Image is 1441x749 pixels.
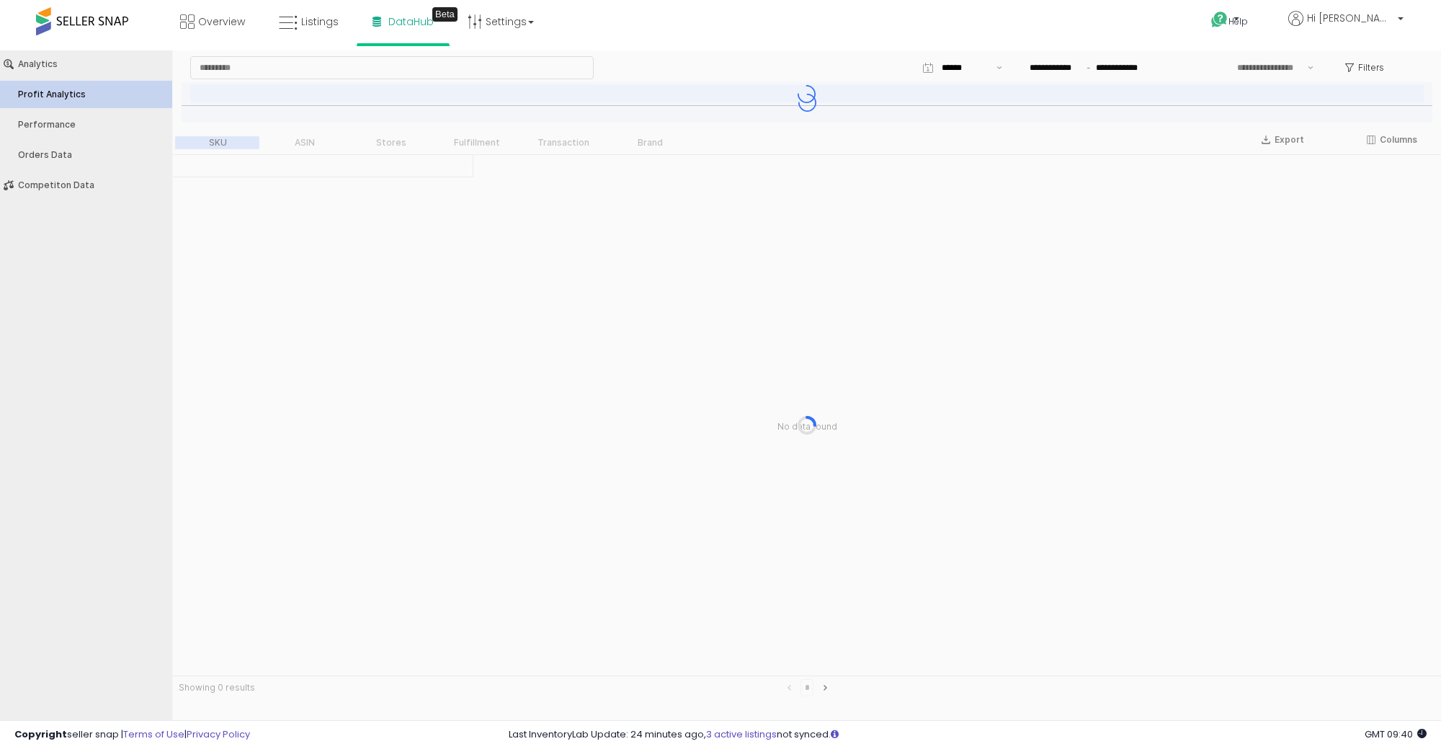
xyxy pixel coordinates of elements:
a: Terms of Use [123,727,184,741]
span: DataHub [388,14,434,29]
a: Hi [PERSON_NAME] [1288,11,1404,43]
div: Competiton Data [18,130,169,140]
span: Overview [198,14,245,29]
span: Help [1228,15,1248,27]
span: 2025-08-18 09:40 GMT [1365,727,1427,741]
div: Progress circle [798,365,816,384]
span: Listings [301,14,339,29]
i: Get Help [1210,11,1228,29]
p: Filters [1358,12,1384,23]
div: Performance [18,69,169,79]
button: Show suggestions [1302,6,1319,28]
div: Tooltip anchor [432,7,458,22]
div: Orders Data [18,99,169,110]
span: Hi [PERSON_NAME] [1307,11,1393,25]
button: Filters [1339,6,1391,29]
a: Privacy Policy [187,727,250,741]
div: Profit Analytics [18,39,169,49]
div: ExportColumnsTable toolbar [173,75,1441,674]
div: Last InventoryLab Update: 24 minutes ago, not synced. [509,728,1427,742]
a: 3 active listings [706,727,777,741]
strong: Copyright [14,727,67,741]
button: Show suggestions [991,6,1008,28]
div: Analytics [18,9,169,19]
div: seller snap | | [14,728,250,742]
